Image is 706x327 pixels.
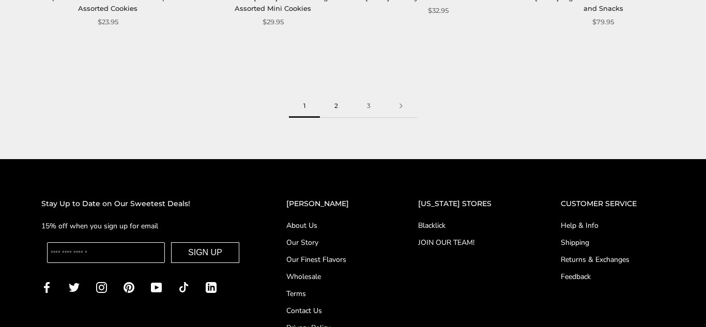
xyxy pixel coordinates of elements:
a: 3 [352,95,385,118]
a: Instagram [96,281,107,293]
a: YouTube [151,281,162,293]
p: 15% off when you sign up for email [41,220,245,232]
a: Blacklick [418,220,519,231]
a: Contact Us [286,305,377,316]
span: $79.95 [592,17,614,27]
h2: [PERSON_NAME] [286,198,377,210]
a: 2 [320,95,352,118]
a: Returns & Exchanges [561,254,665,265]
h2: [US_STATE] STORES [418,198,519,210]
a: TikTok [178,281,189,293]
a: Our Finest Flavors [286,254,377,265]
h2: CUSTOMER SERVICE [561,198,665,210]
a: Shipping [561,237,665,248]
a: Twitter [69,281,80,293]
span: 1 [289,95,320,118]
a: Facebook [41,281,52,293]
a: JOIN OUR TEAM! [418,237,519,248]
a: Feedback [561,271,665,282]
a: Next page [385,95,417,118]
a: Terms [286,288,377,299]
span: $32.95 [428,5,449,16]
a: Wholesale [286,271,377,282]
h2: Stay Up to Date on Our Sweetest Deals! [41,198,245,210]
span: $23.95 [98,17,118,27]
a: LinkedIn [206,281,217,293]
input: Enter your email [47,242,165,263]
button: SIGN UP [171,242,239,263]
span: $29.95 [263,17,284,27]
a: About Us [286,220,377,231]
iframe: Sign Up via Text for Offers [8,288,107,319]
a: Our Story [286,237,377,248]
a: Help & Info [561,220,665,231]
a: Pinterest [124,281,134,293]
